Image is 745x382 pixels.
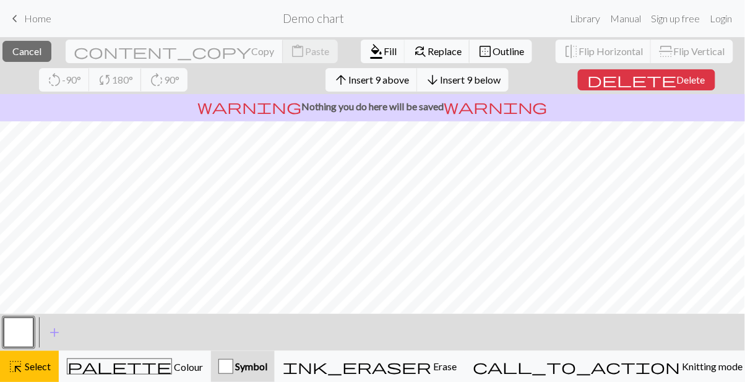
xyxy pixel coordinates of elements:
button: Delete [578,69,715,90]
span: highlight_alt [8,358,23,375]
button: -90° [39,68,90,92]
span: Colour [172,361,203,373]
a: Manual [606,6,647,31]
span: arrow_upward [334,71,348,89]
span: sync [97,71,112,89]
span: warning [444,98,548,115]
button: Fill [361,40,405,63]
button: 180° [89,68,142,92]
button: 90° [141,68,187,92]
span: Delete [677,74,705,85]
a: Login [705,6,738,31]
span: call_to_action [473,358,681,375]
button: Outline [470,40,532,63]
span: Erase [431,360,457,372]
span: Copy [252,45,275,57]
button: Copy [66,40,283,63]
span: flip [658,44,675,59]
a: Sign up free [647,6,705,31]
button: Flip Horizontal [556,40,652,63]
span: keyboard_arrow_left [7,10,22,27]
span: content_copy [74,43,252,60]
span: delete [588,71,677,89]
button: Replace [405,40,470,63]
span: Flip Vertical [674,45,725,57]
span: ink_eraser [283,358,431,375]
span: rotate_left [47,71,62,89]
span: Knitting mode [681,360,743,372]
span: Fill [384,45,397,57]
span: Insert 9 below [440,74,501,85]
p: Nothing you do here will be saved [5,99,740,114]
span: format_color_fill [369,43,384,60]
span: Home [24,12,51,24]
span: Replace [428,45,462,57]
span: flip [564,43,579,60]
span: arrow_downward [425,71,440,89]
a: Library [566,6,606,31]
span: warning [197,98,301,115]
span: Cancel [12,45,41,57]
a: Home [7,8,51,29]
span: 90° [164,74,179,85]
button: Cancel [2,41,51,62]
span: 180° [112,74,133,85]
span: -90° [62,74,81,85]
h2: Demo chart [283,11,344,25]
span: palette [67,358,171,375]
button: Insert 9 above [325,68,418,92]
span: rotate_right [149,71,164,89]
button: Insert 9 below [417,68,509,92]
span: Flip Horizontal [579,45,643,57]
span: Outline [493,45,524,57]
span: add [47,324,62,341]
button: Flip Vertical [651,40,733,63]
span: find_replace [413,43,428,60]
span: border_outer [478,43,493,60]
span: Symbol [233,360,267,372]
span: Insert 9 above [348,74,409,85]
button: Erase [275,351,465,382]
button: Colour [59,351,211,382]
button: Symbol [211,351,275,382]
span: Select [23,360,51,372]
